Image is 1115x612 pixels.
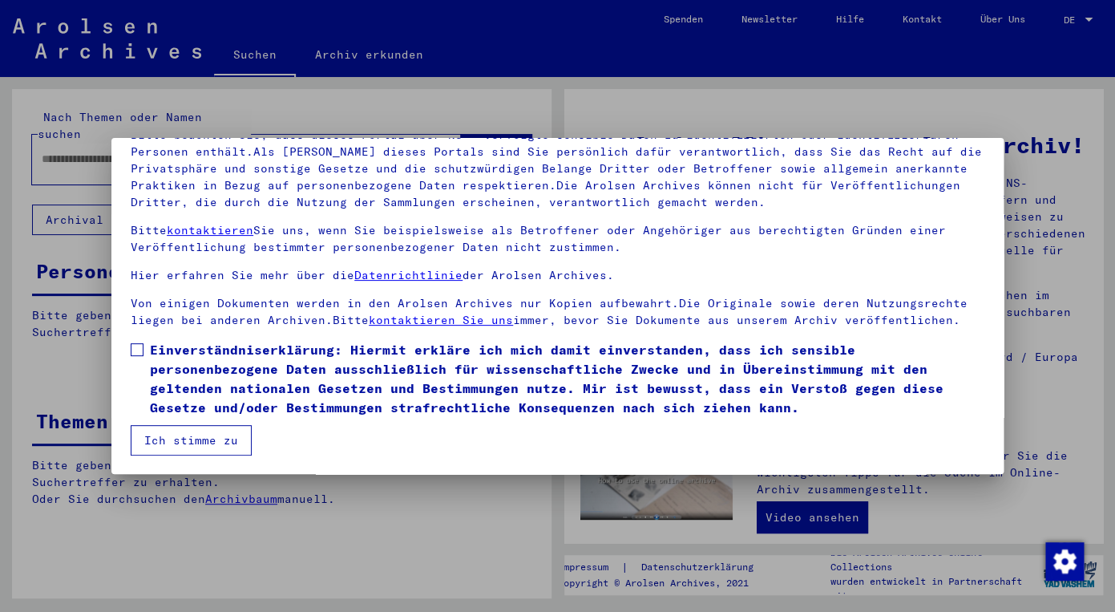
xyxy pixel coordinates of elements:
[131,425,252,456] button: Ich stimme zu
[167,223,253,237] a: kontaktieren
[131,267,984,284] p: Hier erfahren Sie mehr über die der Arolsen Archives.
[131,295,984,329] p: Von einigen Dokumenten werden in den Arolsen Archives nur Kopien aufbewahrt.Die Originale sowie d...
[131,222,984,256] p: Bitte Sie uns, wenn Sie beispielsweise als Betroffener oder Angehöriger aus berechtigten Gründen ...
[354,268,463,282] a: Datenrichtlinie
[369,313,513,327] a: kontaktieren Sie uns
[1045,542,1084,581] img: Zustimmung ändern
[150,340,984,417] span: Einverständniserklärung: Hiermit erkläre ich mich damit einverstanden, dass ich sensible personen...
[131,127,984,211] p: Bitte beachten Sie, dass dieses Portal über NS - Verfolgte sensible Daten zu identifizierten oder...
